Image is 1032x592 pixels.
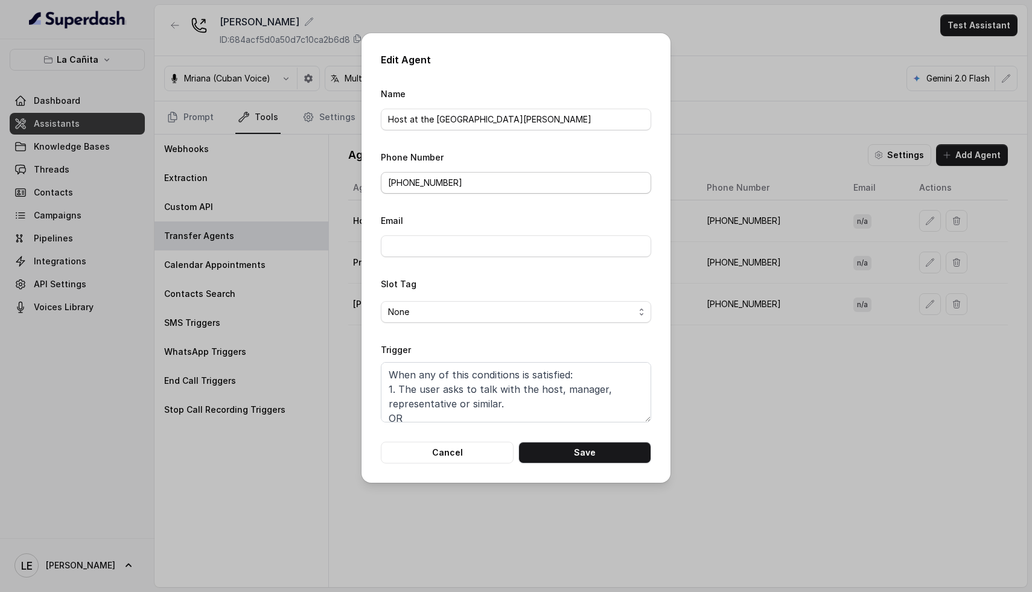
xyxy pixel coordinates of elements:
button: None [381,301,651,323]
button: Cancel [381,442,514,463]
h2: Edit Agent [381,53,651,67]
label: Slot Tag [381,279,416,289]
textarea: When any of this conditions is satisfied: 1. The user asks to talk with the host, manager, repres... [381,362,651,422]
span: None [388,305,634,319]
button: Save [518,442,651,463]
label: Name [381,89,406,99]
label: Trigger [381,345,411,355]
label: Phone Number [381,152,444,162]
label: Email [381,215,403,226]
